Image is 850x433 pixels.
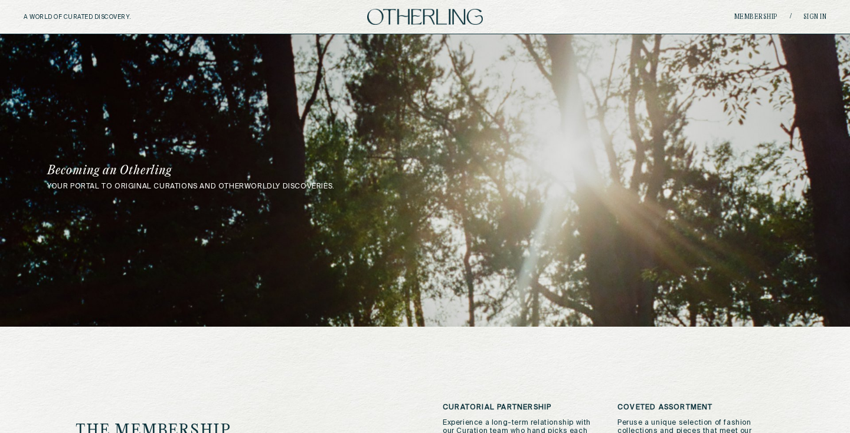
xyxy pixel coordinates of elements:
h5: A WORLD OF CURATED DISCOVERY. [24,14,182,21]
a: Sign in [803,14,827,21]
img: logo [367,9,483,25]
a: Membership [734,14,778,21]
p: your portal to original curations and otherworldly discoveries. [47,183,803,191]
span: / [790,12,792,21]
h1: Becoming an Otherling [47,165,501,177]
h3: Coveted Assortment [617,403,774,412]
h3: Curatorial Partnership [443,403,600,412]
